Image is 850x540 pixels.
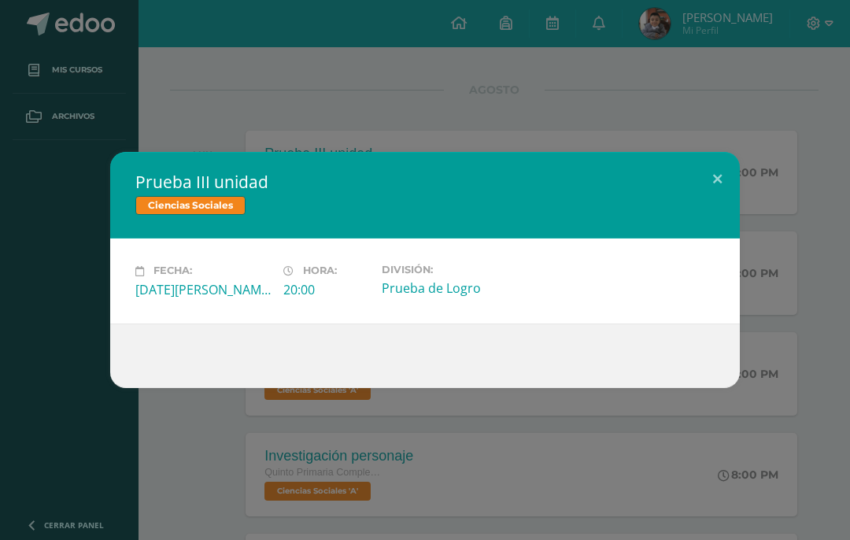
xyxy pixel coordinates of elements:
[135,281,271,298] div: [DATE][PERSON_NAME]
[382,264,517,276] label: División:
[695,152,740,205] button: Close (Esc)
[382,279,517,297] div: Prueba de Logro
[303,265,337,277] span: Hora:
[135,171,715,193] h2: Prueba III unidad
[153,265,192,277] span: Fecha:
[283,281,369,298] div: 20:00
[135,196,246,215] span: Ciencias Sociales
